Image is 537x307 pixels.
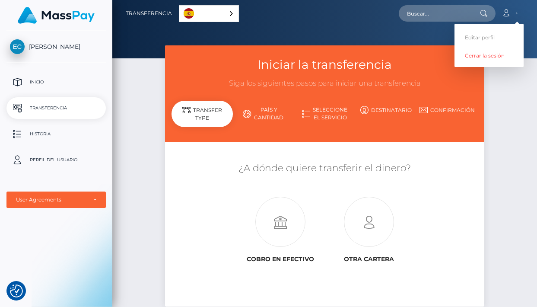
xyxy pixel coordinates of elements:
[399,5,480,22] input: Buscar...
[10,285,23,297] img: Revisit consent button
[179,6,238,22] a: Español
[10,128,102,141] p: Historia
[10,285,23,297] button: Consent Preferences
[6,71,106,93] a: Inicio
[6,97,106,119] a: Transferencia
[355,102,416,118] a: Destinatario
[179,5,239,22] div: Language
[172,78,478,89] h3: Siga los siguientes pasos para iniciar una transferencia
[454,48,524,64] a: Cerrar la sesión
[233,102,294,125] a: País y cantidad
[331,256,407,263] h6: Otra cartera
[6,149,106,171] a: Perfil del usuario
[126,4,172,22] a: Transferencia
[294,102,356,125] a: Seleccione el servicio
[454,29,524,45] a: Editar perfil
[10,153,102,166] p: Perfil del usuario
[18,7,95,24] img: MassPay
[179,5,239,22] aside: Language selected: Español
[242,256,318,263] h6: Cobro en efectivo
[10,76,102,89] p: Inicio
[16,196,87,203] div: User Agreements
[172,56,478,73] h3: Iniciar la transferencia
[416,102,478,118] a: Confirmación
[6,43,106,51] span: [PERSON_NAME]
[10,102,102,115] p: Transferencia
[6,123,106,145] a: Historia
[172,101,233,127] div: Transfer Type
[6,192,106,208] button: User Agreements
[172,162,478,175] h5: ¿A dónde quiere transferir el dinero?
